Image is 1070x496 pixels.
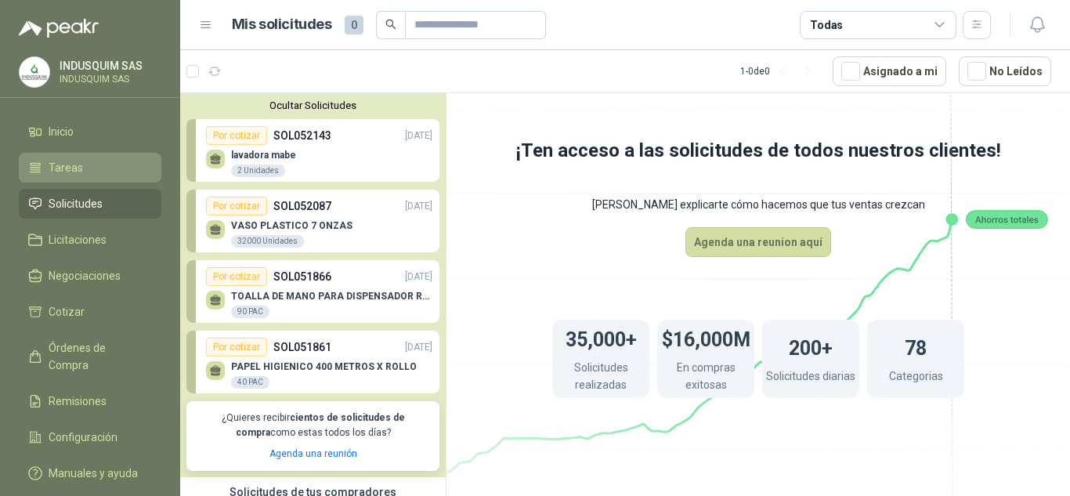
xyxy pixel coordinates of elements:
[19,117,161,147] a: Inicio
[231,306,269,318] div: 90 PAC
[49,123,74,140] span: Inicio
[236,412,405,438] b: cientos de solicitudes de compra
[273,197,331,215] p: SOL052087
[49,267,121,284] span: Negociaciones
[405,129,432,143] p: [DATE]
[196,411,430,440] p: ¿Quieres recibir como estas todos los días?
[273,127,331,144] p: SOL052143
[232,13,332,36] h1: Mis solicitudes
[20,57,49,87] img: Company Logo
[19,153,161,183] a: Tareas
[231,165,285,177] div: 2 Unidades
[405,270,432,284] p: [DATE]
[273,268,331,285] p: SOL051866
[231,235,304,248] div: 32000 Unidades
[19,19,99,38] img: Logo peakr
[685,227,831,257] button: Agenda una reunion aquí
[49,231,107,248] span: Licitaciones
[766,367,855,389] p: Solicitudes diarias
[49,195,103,212] span: Solicitudes
[231,220,352,231] p: VASO PLASTICO 7 ONZAS
[662,320,750,355] h1: $16,000M
[186,190,439,252] a: Por cotizarSOL052087[DATE] VASO PLASTICO 7 ONZAS32000 Unidades
[186,331,439,393] a: Por cotizarSOL051861[DATE] PAPEL HIGIENICO 400 METROS X ROLLO40 PAC
[405,199,432,214] p: [DATE]
[49,393,107,410] span: Remisiones
[269,448,357,459] a: Agenda una reunión
[19,422,161,452] a: Configuración
[19,225,161,255] a: Licitaciones
[49,465,138,482] span: Manuales y ayuda
[273,339,331,356] p: SOL051861
[889,367,943,389] p: Categorias
[186,100,439,111] button: Ocultar Solicitudes
[231,376,269,389] div: 40 PAC
[657,359,754,397] p: En compras exitosas
[19,261,161,291] a: Negociaciones
[49,159,83,176] span: Tareas
[740,59,820,84] div: 1 - 0 de 0
[186,260,439,323] a: Por cotizarSOL051866[DATE] TOALLA DE MANO PARA DISPENSADOR ROLLO X90 PAC
[60,74,157,84] p: INDUSQUIM SAS
[206,338,267,357] div: Por cotizar
[180,93,446,477] div: Ocultar SolicitudesPor cotizarSOL052143[DATE] lavadora mabe2 UnidadesPor cotizarSOL052087[DATE] V...
[405,340,432,355] p: [DATE]
[385,19,396,30] span: search
[959,56,1051,86] button: No Leídos
[186,119,439,182] a: Por cotizarSOL052143[DATE] lavadora mabe2 Unidades
[566,320,637,355] h1: 35,000+
[49,303,85,320] span: Cotizar
[231,361,417,372] p: PAPEL HIGIENICO 400 METROS X ROLLO
[810,16,843,34] div: Todas
[789,329,833,364] h1: 200+
[231,291,432,302] p: TOALLA DE MANO PARA DISPENSADOR ROLLO X
[60,60,157,71] p: INDUSQUIM SAS
[231,150,296,161] p: lavadora mabe
[19,458,161,488] a: Manuales y ayuda
[206,126,267,145] div: Por cotizar
[833,56,946,86] button: Asignado a mi
[19,386,161,416] a: Remisiones
[905,329,927,364] h1: 78
[19,297,161,327] a: Cotizar
[206,267,267,286] div: Por cotizar
[552,359,649,397] p: Solicitudes realizadas
[19,189,161,219] a: Solicitudes
[19,333,161,380] a: Órdenes de Compra
[49,429,117,446] span: Configuración
[206,197,267,215] div: Por cotizar
[345,16,363,34] span: 0
[49,339,146,374] span: Órdenes de Compra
